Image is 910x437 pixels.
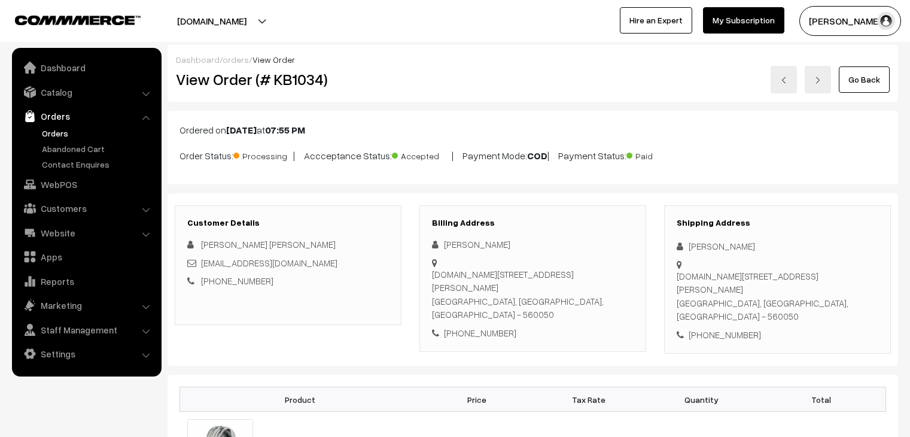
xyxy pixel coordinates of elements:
[176,70,402,89] h2: View Order (# KB1034)
[15,343,157,365] a: Settings
[527,150,547,162] b: COD
[39,142,157,155] a: Abandoned Cart
[839,66,890,93] a: Go Back
[265,124,305,136] b: 07:55 PM
[814,77,821,84] img: right-arrow.png
[432,238,634,251] div: [PERSON_NAME]
[877,12,895,30] img: user
[677,328,878,342] div: [PHONE_NUMBER]
[233,147,293,162] span: Processing
[15,16,141,25] img: COMMMERCE
[15,57,157,78] a: Dashboard
[677,218,878,228] h3: Shipping Address
[799,6,901,36] button: [PERSON_NAME]…
[677,239,878,253] div: [PERSON_NAME]
[677,269,878,323] div: [DOMAIN_NAME][STREET_ADDRESS][PERSON_NAME] [GEOGRAPHIC_DATA], [GEOGRAPHIC_DATA], [GEOGRAPHIC_DATA...
[15,198,157,219] a: Customers
[223,54,249,65] a: orders
[757,387,886,412] th: Total
[179,147,886,163] p: Order Status: | Accceptance Status: | Payment Mode: | Payment Status:
[780,77,787,84] img: left-arrow.png
[226,124,257,136] b: [DATE]
[135,6,288,36] button: [DOMAIN_NAME]
[421,387,533,412] th: Price
[532,387,645,412] th: Tax Rate
[626,147,686,162] span: Paid
[176,53,890,66] div: / /
[15,12,120,26] a: COMMMERCE
[392,147,452,162] span: Accepted
[201,257,337,268] a: [EMAIL_ADDRESS][DOMAIN_NAME]
[15,319,157,341] a: Staff Management
[176,54,220,65] a: Dashboard
[187,218,389,228] h3: Customer Details
[432,268,634,321] div: [DOMAIN_NAME][STREET_ADDRESS][PERSON_NAME] [GEOGRAPHIC_DATA], [GEOGRAPHIC_DATA], [GEOGRAPHIC_DATA...
[15,105,157,127] a: Orders
[179,123,886,137] p: Ordered on at
[432,218,634,228] h3: Billing Address
[15,174,157,195] a: WebPOS
[252,54,295,65] span: View Order
[39,158,157,171] a: Contact Enquires
[180,387,421,412] th: Product
[703,7,784,34] a: My Subscription
[645,387,757,412] th: Quantity
[432,326,634,340] div: [PHONE_NUMBER]
[39,127,157,139] a: Orders
[15,295,157,316] a: Marketing
[15,246,157,268] a: Apps
[201,239,336,250] span: [PERSON_NAME] [PERSON_NAME]
[201,275,273,286] a: [PHONE_NUMBER]
[620,7,692,34] a: Hire an Expert
[15,271,157,292] a: Reports
[15,222,157,244] a: Website
[15,81,157,103] a: Catalog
